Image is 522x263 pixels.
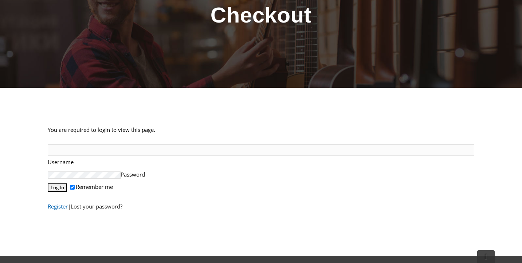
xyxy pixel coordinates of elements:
[71,202,122,210] a: Lost your password?
[48,202,68,210] a: Register
[48,170,145,178] label: Password
[48,145,474,165] label: Username
[48,123,474,135] p: You are required to login to view this page.
[70,185,75,190] input: Remember me
[48,171,121,178] input: Password
[48,183,67,191] input: Log In
[68,183,113,190] label: Remember me
[48,144,474,155] input: Username
[48,200,474,212] p: |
